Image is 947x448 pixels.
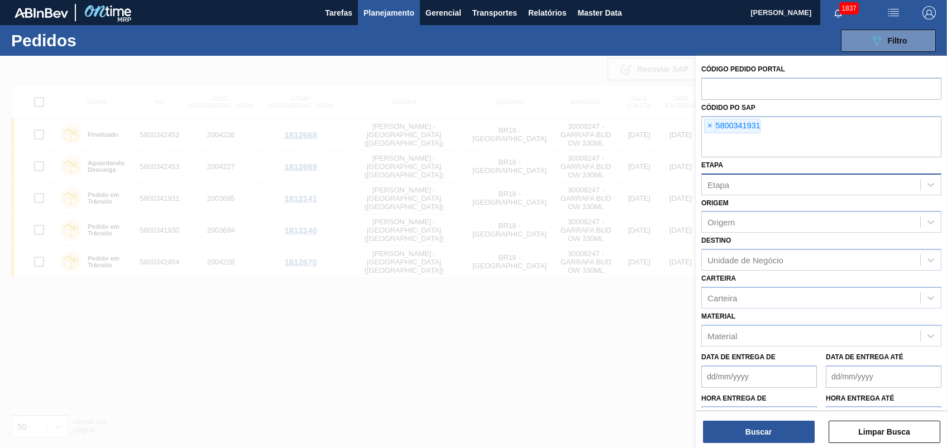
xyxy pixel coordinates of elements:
[707,256,783,265] div: Unidade de Negócio
[707,331,737,340] div: Material
[922,6,936,20] img: Logout
[364,6,414,20] span: Planejamento
[826,353,903,361] label: Data de Entrega até
[705,119,715,133] span: ×
[826,365,941,388] input: dd/mm/yyyy
[704,119,761,133] div: 5800341931
[325,6,352,20] span: Tarefas
[887,6,900,20] img: userActions
[888,36,907,45] span: Filtro
[841,30,936,52] button: Filtro
[707,180,729,189] div: Etapa
[701,391,817,407] label: Hora entrega de
[820,5,856,21] button: Notificações
[701,365,817,388] input: dd/mm/yyyy
[701,274,736,282] label: Carteira
[707,293,737,302] div: Carteira
[701,353,776,361] label: Data de Entrega de
[701,104,755,112] label: Códido PO SAP
[425,6,461,20] span: Gerencial
[839,2,859,15] span: 1837
[15,8,68,18] img: TNhmsLtSVTkK8tSr43FrP2fwEKptu5GPRR3wAAAABJRU5ErkJggg==
[707,218,735,227] div: Origem
[472,6,517,20] span: Transportes
[701,199,729,207] label: Origem
[826,391,941,407] label: Hora entrega até
[701,312,735,320] label: Material
[701,237,731,244] label: Destino
[701,161,723,169] label: Etapa
[11,34,175,47] h1: Pedidos
[701,65,785,73] label: Código Pedido Portal
[528,6,566,20] span: Relatórios
[577,6,621,20] span: Master Data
